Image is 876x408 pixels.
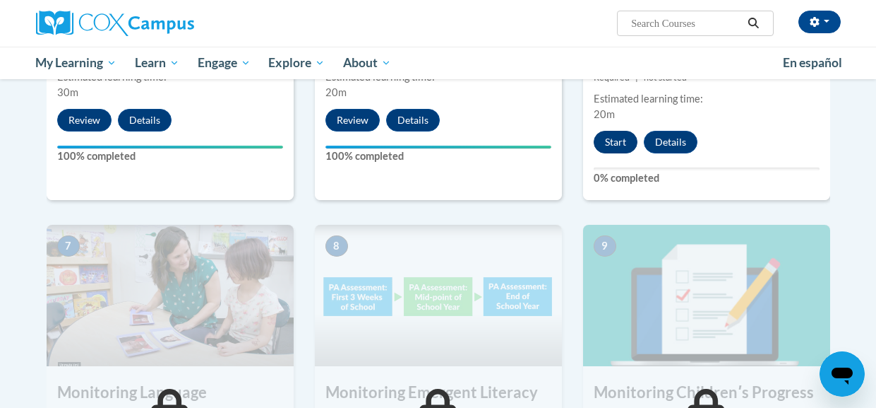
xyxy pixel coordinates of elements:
[783,55,842,70] span: En español
[594,72,630,83] span: Required
[25,47,851,79] div: Main menu
[57,146,283,148] div: Your progress
[635,72,638,83] span: |
[630,15,743,32] input: Search Courses
[594,131,637,153] button: Start
[644,72,687,83] span: not started
[583,225,830,366] img: Course Image
[644,131,697,153] button: Details
[35,54,116,71] span: My Learning
[259,47,334,79] a: Explore
[820,351,865,397] iframe: Button to launch messaging window
[594,170,820,186] label: 0% completed
[126,47,188,79] a: Learn
[594,91,820,107] div: Estimated learning time:
[386,109,440,132] button: Details
[798,11,841,33] button: Account Settings
[135,54,179,71] span: Learn
[594,235,616,257] span: 9
[57,109,112,132] button: Review
[188,47,260,79] a: Engage
[57,86,78,98] span: 30m
[57,235,80,257] span: 7
[774,48,851,78] a: En español
[325,146,551,148] div: Your progress
[743,15,764,32] button: Search
[325,148,551,164] label: 100% completed
[325,235,348,257] span: 8
[315,225,562,366] img: Course Image
[325,109,380,132] button: Review
[36,11,290,36] a: Cox Campus
[47,225,294,366] img: Course Image
[57,148,283,164] label: 100% completed
[36,11,194,36] img: Cox Campus
[343,54,391,71] span: About
[268,54,325,71] span: Explore
[594,108,615,120] span: 20m
[118,109,172,132] button: Details
[27,47,126,79] a: My Learning
[334,47,400,79] a: About
[325,86,347,98] span: 20m
[198,54,251,71] span: Engage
